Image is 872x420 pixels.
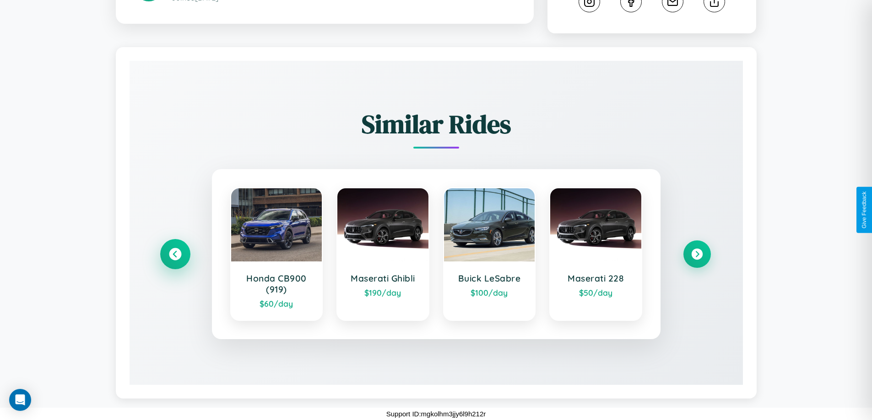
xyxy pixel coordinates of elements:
a: Buick LeSabre$100/day [443,187,536,321]
div: $ 50 /day [559,287,632,298]
h2: Similar Rides [162,106,711,142]
div: Give Feedback [861,191,867,229]
h3: Buick LeSabre [453,273,526,284]
div: $ 100 /day [453,287,526,298]
div: Open Intercom Messenger [9,389,31,411]
a: Maserati 228$50/day [549,187,642,321]
h3: Honda CB900 (919) [240,273,313,295]
h3: Maserati Ghibli [347,273,419,284]
a: Honda CB900 (919)$60/day [230,187,323,321]
div: $ 190 /day [347,287,419,298]
p: Support ID: mgkolhm3jjy6l9h212r [386,408,486,420]
a: Maserati Ghibli$190/day [336,187,429,321]
h3: Maserati 228 [559,273,632,284]
div: $ 60 /day [240,298,313,308]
